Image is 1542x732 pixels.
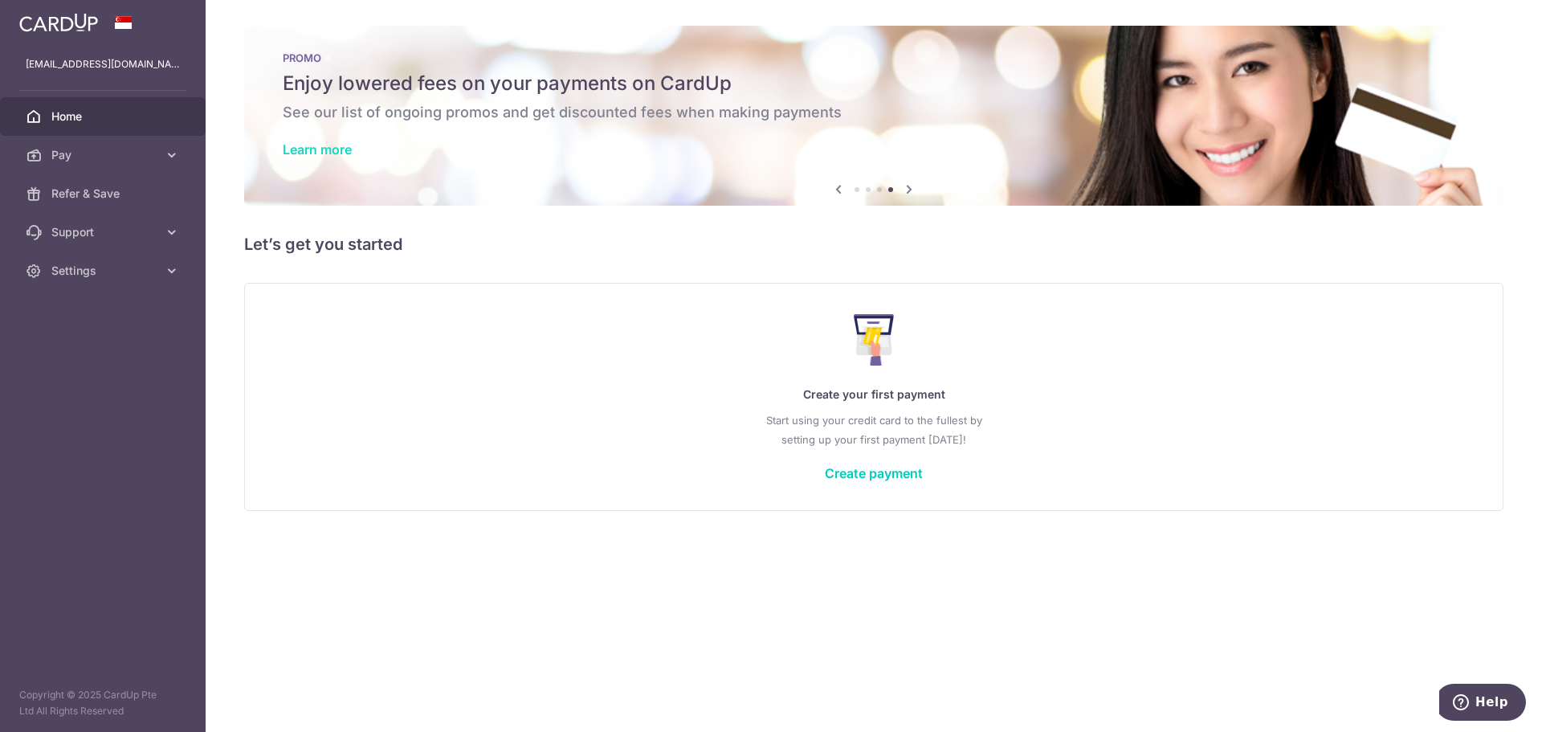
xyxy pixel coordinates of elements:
span: Support [51,224,157,240]
span: Refer & Save [51,186,157,202]
span: Settings [51,263,157,279]
p: Start using your credit card to the fullest by setting up your first payment [DATE]! [277,411,1471,449]
p: Create your first payment [277,385,1471,404]
iframe: Opens a widget where you can find more information [1439,684,1526,724]
img: CardUp [19,13,98,32]
h5: Let’s get you started [244,231,1503,257]
a: Learn more [283,141,352,157]
img: Latest Promos banner [244,26,1503,206]
p: [EMAIL_ADDRESS][DOMAIN_NAME] [26,56,180,72]
span: Home [51,108,157,125]
p: PROMO [283,51,1465,64]
h6: See our list of ongoing promos and get discounted fees when making payments [283,103,1465,122]
span: Pay [51,147,157,163]
h5: Enjoy lowered fees on your payments on CardUp [283,71,1465,96]
img: Make Payment [854,314,895,366]
a: Create payment [825,465,923,481]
